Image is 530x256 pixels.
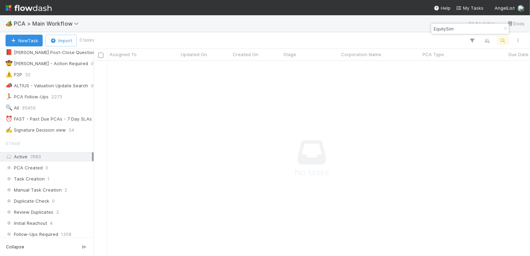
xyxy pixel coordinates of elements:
[56,208,59,217] span: 2
[6,48,98,57] div: [PERSON_NAME] Post-Close Questions
[6,126,66,134] div: Signature Decision view
[6,71,12,77] span: ⚠️
[6,49,12,55] span: 📕
[6,208,53,217] span: Review Duplicates
[6,92,49,101] div: PCA Follow-Ups
[6,35,43,46] button: NewTask
[6,219,47,228] span: Initial Reachout
[98,53,103,58] input: Toggle All Rows Selected
[91,81,96,90] span: 93
[79,37,94,43] small: 0 tasks
[6,81,88,90] div: ALTIUS - Valuation Update Search
[341,51,381,58] span: Corporation Name
[434,5,451,11] div: Help
[52,197,55,205] span: 0
[6,230,58,239] span: Follow-Ups Required
[507,19,524,28] a: Docs
[110,51,137,58] span: Assigned To
[6,244,24,250] span: Collapse
[14,20,82,27] span: PCA > Main Workflow
[6,186,62,194] span: Manual Task Creation
[518,5,524,12] img: avatar_5d51780c-77ad-4a9d-a6ed-b88b2c284079.png
[6,94,12,99] span: 🏃
[6,60,12,66] span: 🤠
[6,136,20,150] span: Stage
[495,5,515,11] span: AngelList
[6,115,92,123] div: FAST - Past Due PCAs - 7 Day SLAs
[45,35,77,46] button: Import
[181,51,207,58] span: Updated On
[422,51,444,58] span: PCA Type
[6,104,19,112] div: All
[30,154,41,159] span: 7683
[69,126,74,134] span: 54
[233,51,258,58] span: Created On
[6,175,45,183] span: Task Creation
[91,59,94,68] span: 0
[45,164,48,172] span: 0
[456,5,484,11] span: My Tasks
[48,175,50,183] span: 1
[6,2,52,14] img: logo-inverted-e16ddd16eac7371096b0.svg
[6,82,12,88] span: 📣
[6,59,88,68] div: [PERSON_NAME] - Action Required
[468,19,496,28] a: Analytics
[6,70,22,79] div: P2P
[432,25,502,33] input: Search...
[61,230,71,239] span: 1358
[6,20,12,26] span: 🏕️
[6,105,12,111] span: 🔍
[51,92,62,101] span: 2273
[50,219,53,228] span: 4
[6,116,12,122] span: ⏰
[22,104,36,112] span: 35455
[25,70,31,79] span: 32
[6,127,12,133] span: ✍️
[65,186,67,194] span: 2
[508,51,529,58] span: Due Date
[6,152,92,161] div: Active
[283,51,296,58] span: Stage
[6,197,49,205] span: Duplicate Check
[6,164,43,172] span: PCA Created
